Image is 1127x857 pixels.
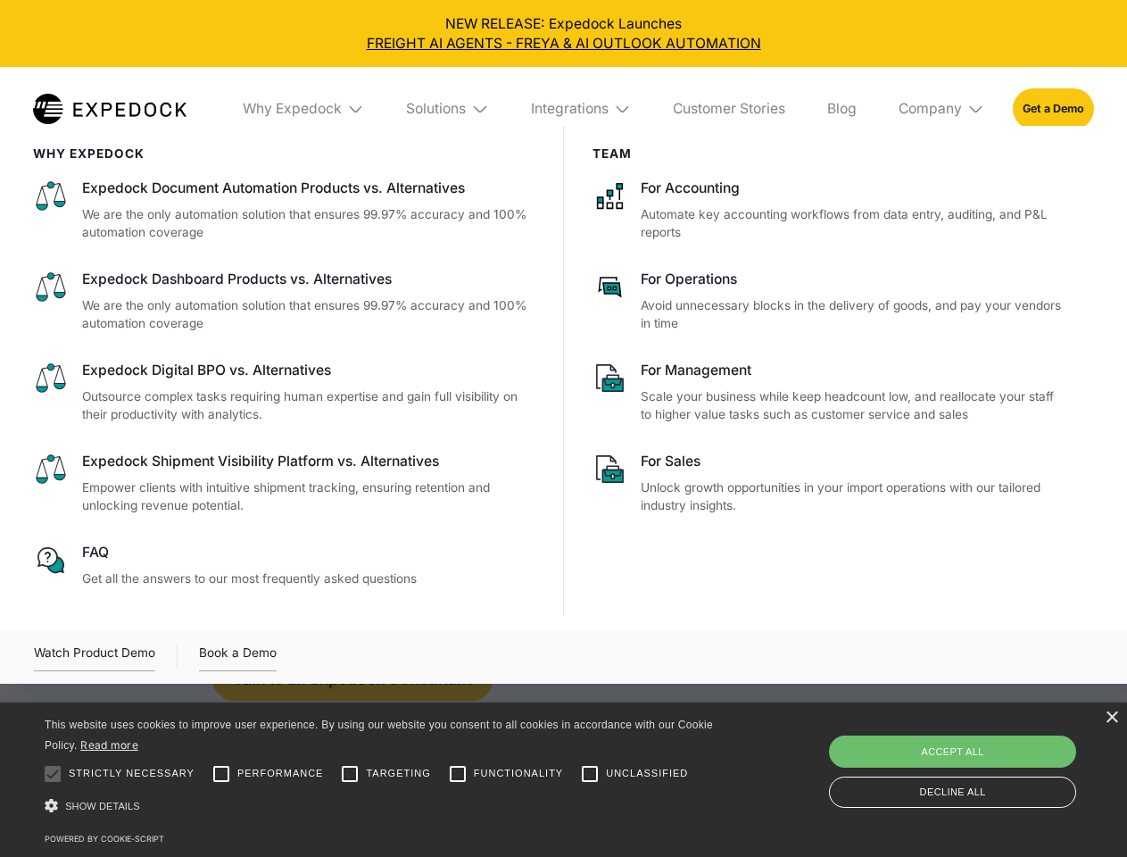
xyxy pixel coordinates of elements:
p: Automate key accounting workflows from data entry, auditing, and P&L reports [641,205,1065,242]
iframe: Chat Widget [830,664,1127,857]
a: Get a Demo [1013,88,1094,129]
div: Watch Product Demo [34,643,155,671]
span: Performance [237,766,324,781]
div: Solutions [406,100,466,118]
div: Company [884,67,999,151]
div: Why Expedock [243,100,342,118]
div: For Accounting [641,179,1065,198]
div: Solutions [393,67,503,151]
div: Integrations [531,100,609,118]
a: Expedock Dashboard Products vs. AlternativesWe are the only automation solution that ensures 99.9... [33,270,535,333]
a: Book a Demo [199,643,277,671]
a: Blog [813,67,870,151]
div: NEW RELEASE: Expedock Launches [14,14,1114,54]
div: For Sales [641,452,1065,471]
p: Empower clients with intuitive shipment tracking, ensuring retention and unlocking revenue potent... [82,478,535,515]
p: Scale your business while keep headcount low, and reallocate your staff to higher value tasks suc... [641,387,1065,424]
a: Customer Stories [659,67,799,151]
p: Get all the answers to our most frequently asked questions [82,570,535,588]
a: For ManagementScale your business while keep headcount low, and reallocate your staff to higher v... [593,361,1066,424]
div: FAQ [82,543,535,562]
p: Unlock growth opportunities in your import operations with our tailored industry insights. [641,478,1065,515]
a: FREIGHT AI AGENTS - FREYA & AI OUTLOOK AUTOMATION [14,34,1114,54]
div: Integrations [517,67,645,151]
a: For AccountingAutomate key accounting workflows from data entry, auditing, and P&L reports [593,179,1066,242]
div: Team [593,146,1066,161]
div: Company [899,100,962,118]
div: Show details [45,795,719,819]
p: We are the only automation solution that ensures 99.97% accuracy and 100% automation coverage [82,296,535,333]
div: For Operations [641,270,1065,289]
div: Why Expedock [228,67,378,151]
div: Expedock Shipment Visibility Platform vs. Alternatives [82,452,535,471]
p: Avoid unnecessary blocks in the delivery of goods, and pay your vendors in time [641,296,1065,333]
a: For SalesUnlock growth opportunities in your import operations with our tailored industry insights. [593,452,1066,515]
span: Show details [65,801,140,811]
a: For OperationsAvoid unnecessary blocks in the delivery of goods, and pay your vendors in time [593,270,1066,333]
p: We are the only automation solution that ensures 99.97% accuracy and 100% automation coverage [82,205,535,242]
a: Read more [80,738,138,752]
a: Expedock Digital BPO vs. AlternativesOutsource complex tasks requiring human expertise and gain f... [33,361,535,424]
div: Expedock Dashboard Products vs. Alternatives [82,270,535,289]
span: Functionality [474,766,563,781]
span: This website uses cookies to improve user experience. By using our website you consent to all coo... [45,719,713,752]
a: FAQGet all the answers to our most frequently asked questions [33,543,535,587]
p: Outsource complex tasks requiring human expertise and gain full visibility on their productivity ... [82,387,535,424]
a: open lightbox [34,643,155,671]
div: For Management [641,361,1065,380]
div: Expedock Digital BPO vs. Alternatives [82,361,535,380]
span: Strictly necessary [69,766,195,781]
a: Expedock Shipment Visibility Platform vs. AlternativesEmpower clients with intuitive shipment tra... [33,452,535,515]
div: WHy Expedock [33,146,535,161]
div: Expedock Document Automation Products vs. Alternatives [82,179,535,198]
span: Targeting [366,766,430,781]
a: Expedock Document Automation Products vs. AlternativesWe are the only automation solution that en... [33,179,535,242]
span: Unclassified [606,766,688,781]
a: Powered by cookie-script [45,834,164,844]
